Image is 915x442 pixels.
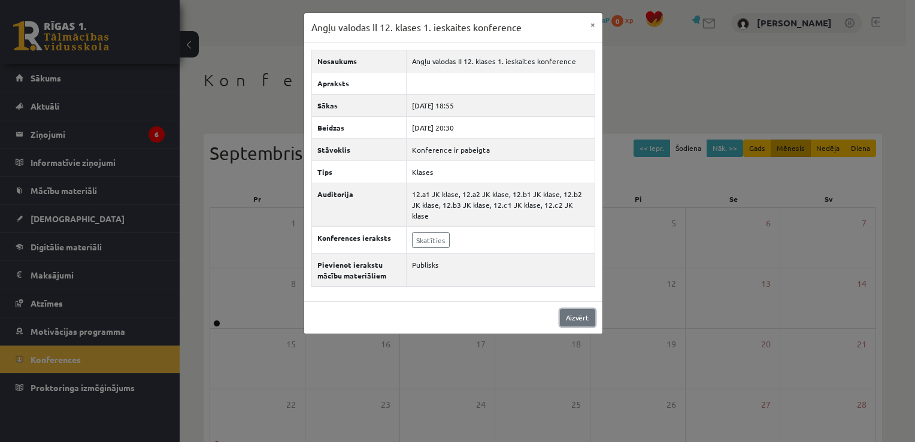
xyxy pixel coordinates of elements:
[412,232,450,248] a: Skatīties
[407,161,595,183] td: Klases
[583,13,602,36] button: ×
[311,94,407,116] th: Sākas
[407,94,595,116] td: [DATE] 18:55
[311,161,407,183] th: Tips
[311,72,407,94] th: Apraksts
[560,309,595,326] a: Aizvērt
[311,226,407,253] th: Konferences ieraksts
[311,138,407,161] th: Stāvoklis
[407,138,595,161] td: Konference ir pabeigta
[311,20,522,35] h3: Angļu valodas II 12. klases 1. ieskaites konference
[407,253,595,286] td: Publisks
[407,183,595,226] td: 12.a1 JK klase, 12.a2 JK klase, 12.b1 JK klase, 12.b2 JK klase, 12.b3 JK klase, 12.c1 JK klase, 1...
[407,50,595,72] td: Angļu valodas II 12. klases 1. ieskaites konference
[311,116,407,138] th: Beidzas
[311,183,407,226] th: Auditorija
[311,50,407,72] th: Nosaukums
[407,116,595,138] td: [DATE] 20:30
[311,253,407,286] th: Pievienot ierakstu mācību materiāliem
